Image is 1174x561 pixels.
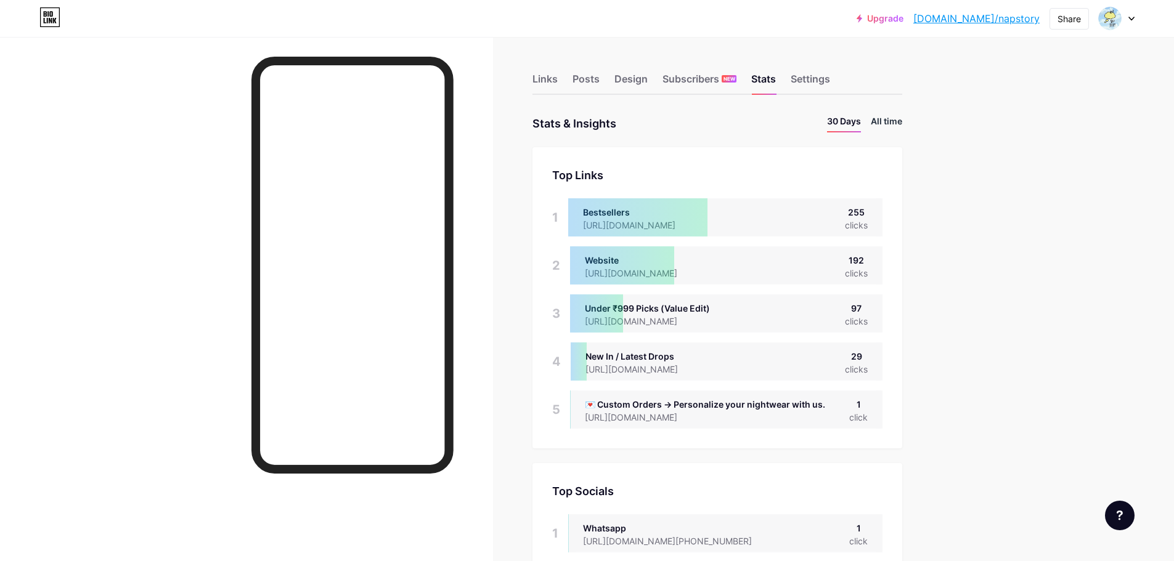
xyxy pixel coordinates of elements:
[585,315,710,328] div: [URL][DOMAIN_NAME]
[583,522,772,535] div: Whatsapp
[724,75,735,83] span: NEW
[845,363,868,376] div: clicks
[827,115,861,132] li: 30 Days
[871,115,902,132] li: All time
[662,71,736,94] div: Subscribers
[857,14,903,23] a: Upgrade
[1058,12,1081,25] div: Share
[552,167,883,184] div: Top Links
[573,71,600,94] div: Posts
[845,206,868,219] div: 255
[845,267,868,280] div: clicks
[849,535,868,547] div: click
[552,294,560,333] div: 3
[845,254,868,267] div: 192
[845,302,868,315] div: 97
[585,363,698,376] div: [URL][DOMAIN_NAME]
[849,522,868,535] div: 1
[552,483,883,499] div: Top Socials
[849,398,868,411] div: 1
[913,11,1040,26] a: [DOMAIN_NAME]/napstory
[845,219,868,232] div: clicks
[585,411,825,424] div: [URL][DOMAIN_NAME]
[614,71,648,94] div: Design
[585,350,698,363] div: New In / Latest Drops
[552,342,561,381] div: 4
[1098,7,1122,30] img: napstory
[583,535,772,547] div: [URL][DOMAIN_NAME][PHONE_NUMBER]
[552,514,558,552] div: 1
[791,71,830,94] div: Settings
[585,398,825,411] div: 💌 Custom Orders → Personalize your nightwear with us.
[585,302,710,315] div: Under ₹999 Picks (Value Edit)
[552,246,560,285] div: 2
[845,350,868,363] div: 29
[849,411,868,424] div: click
[532,71,558,94] div: Links
[552,198,558,236] div: 1
[552,390,560,429] div: 5
[532,115,616,132] div: Stats & Insights
[751,71,776,94] div: Stats
[845,315,868,328] div: clicks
